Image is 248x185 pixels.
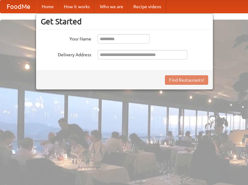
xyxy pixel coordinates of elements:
[165,75,208,85] button: Find Restaurants!
[37,0,59,13] a: Home
[95,0,128,13] a: Who we are
[59,0,95,13] a: How it works
[41,34,91,42] label: Your Name
[0,0,37,13] a: FoodMe
[41,50,91,58] label: Delivery Address
[128,0,166,13] a: Recipe videos
[41,17,208,26] h3: Get Started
